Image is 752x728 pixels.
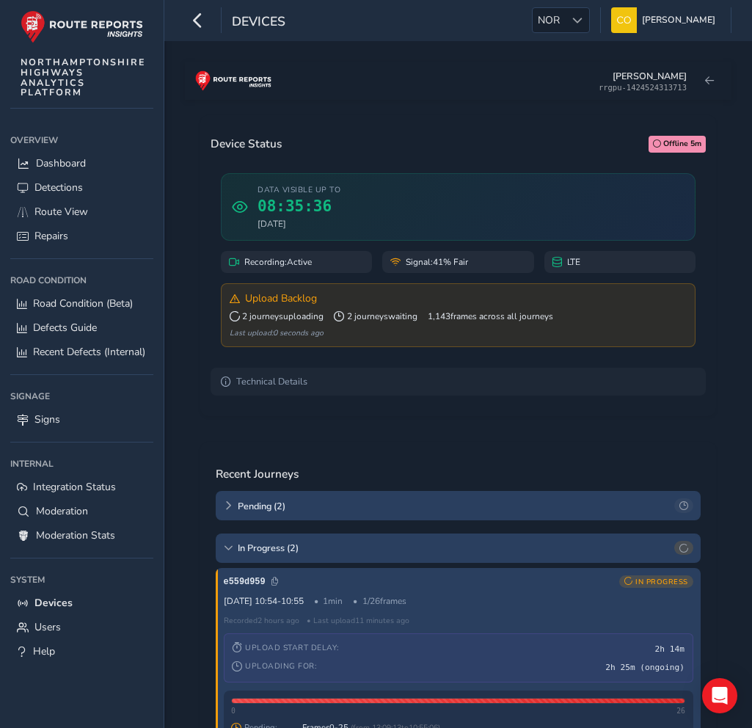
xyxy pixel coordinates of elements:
[224,615,299,626] span: Recorded 2 hours ago
[10,569,153,591] div: System
[10,385,153,407] div: Signage
[635,577,688,586] span: IN PROGRESS
[314,595,343,607] span: 1 min
[10,316,153,340] a: Defects Guide
[36,156,86,170] span: Dashboard
[599,83,687,92] div: rrgpu-1424524313713
[605,663,685,672] span: 2h 25m (ongoing)
[611,7,720,33] button: [PERSON_NAME]
[224,595,304,607] span: [DATE] 10:54 - 10:55
[258,197,340,215] span: 08:35:36
[195,70,271,91] img: rr logo
[230,310,324,322] span: 2 journeys uploading
[34,181,83,194] span: Detections
[245,291,317,305] span: Upload Backlog
[10,224,153,248] a: Repairs
[33,296,133,310] span: Road Condition (Beta)
[211,368,706,396] summary: Technical Details
[211,137,282,150] h3: Device Status
[10,453,153,475] div: Internal
[258,218,340,230] span: [DATE]
[10,151,153,175] a: Dashboard
[697,70,721,92] button: Back to device list
[232,642,339,653] span: Upload Start Delay:
[676,707,685,715] span: 26
[611,7,637,33] img: diamond-layout
[258,184,340,195] span: Data visible up to
[10,591,153,615] a: Devices
[21,10,143,43] img: rr logo
[10,129,153,151] div: Overview
[238,542,669,554] span: In Progress ( 2 )
[613,70,687,82] div: [PERSON_NAME]
[353,595,406,607] span: 1 / 26 frames
[232,660,316,671] span: Uploading for:
[642,7,715,33] span: [PERSON_NAME]
[10,200,153,224] a: Route View
[231,707,236,715] span: 0
[232,12,285,33] span: Devices
[10,175,153,200] a: Detections
[36,504,88,518] span: Moderation
[702,678,737,713] div: Open Intercom Messenger
[244,256,312,268] span: Recording: Active
[34,205,88,219] span: Route View
[216,467,299,481] h3: Recent Journeys
[33,480,116,494] span: Integration Status
[34,412,60,426] span: Signs
[10,475,153,499] a: Integration Status
[428,310,553,322] span: 1,143 frames across all journeys
[406,256,468,268] span: Signal: 41% Fair
[230,327,687,338] div: Last upload: 0 seconds ago
[238,500,669,512] span: Pending ( 2 )
[34,620,61,634] span: Users
[34,596,73,610] span: Devices
[10,340,153,364] a: Recent Defects (Internal)
[307,615,409,626] span: • Last upload 11 minutes ago
[10,615,153,639] a: Users
[10,291,153,316] a: Road Condition (Beta)
[10,407,153,432] a: Signs
[567,256,580,268] span: LTE
[533,8,565,32] span: NOR
[33,644,55,658] span: Help
[21,57,146,98] span: NORTHAMPTONSHIRE HIGHWAYS ANALYTICS PLATFORM
[232,699,685,703] div: Missing frames 0-37 (38 frames)
[663,138,701,150] span: Offline 5m
[33,321,97,335] span: Defects Guide
[10,499,153,523] a: Moderation
[10,639,153,663] a: Help
[10,269,153,291] div: Road Condition
[224,577,279,587] span: Click to copy journey ID
[33,345,145,359] span: Recent Defects (Internal)
[655,644,685,654] span: 2h 14m
[334,310,417,322] span: 2 journeys waiting
[36,528,115,542] span: Moderation Stats
[34,229,68,243] span: Repairs
[10,523,153,547] a: Moderation Stats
